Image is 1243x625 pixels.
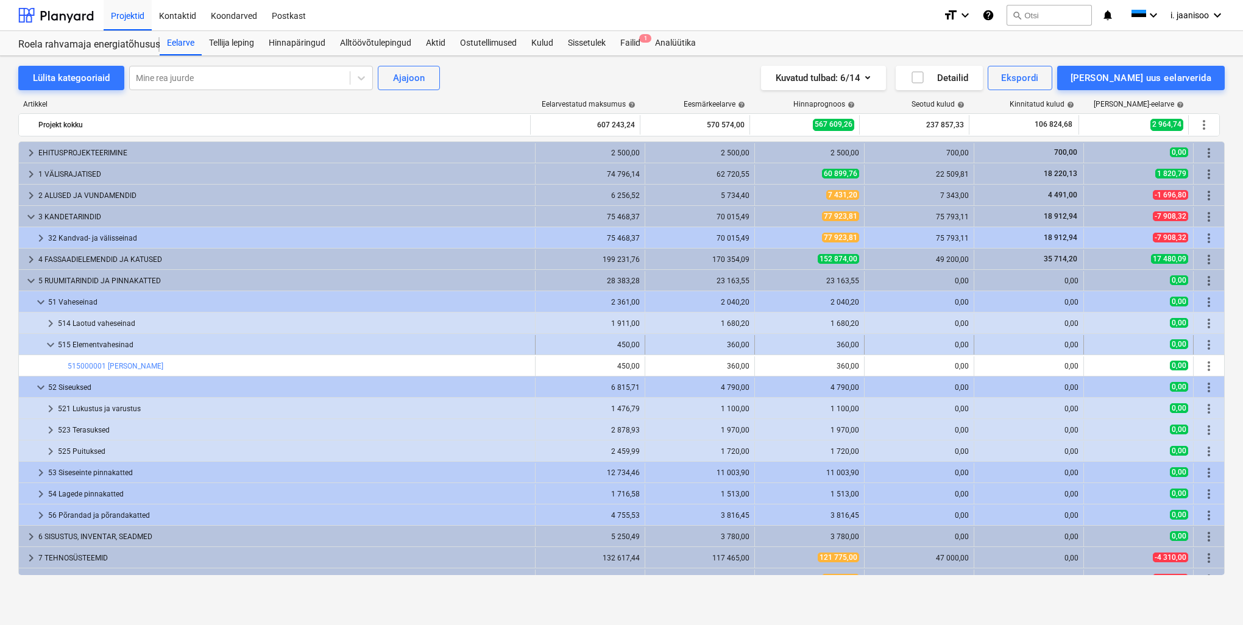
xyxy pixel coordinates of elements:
[793,100,855,108] div: Hinnaprognoos
[24,167,38,182] span: keyboard_arrow_right
[540,554,640,562] div: 132 617,44
[58,442,530,461] div: 525 Puituksed
[540,404,640,413] div: 1 476,79
[650,362,749,370] div: 360,00
[1151,254,1188,264] span: 17 480,09
[645,115,745,135] div: 570 574,00
[1064,101,1074,108] span: help
[684,100,745,108] div: Eesmärkeelarve
[650,170,749,178] div: 62 720,55
[540,511,640,520] div: 4 755,53
[1170,275,1188,285] span: 0,00
[38,143,530,163] div: EHITUSPROJEKTEERIMINE
[261,31,333,55] div: Hinnapäringud
[869,490,969,498] div: 0,00
[540,298,640,306] div: 2 361,00
[38,115,525,135] div: Projekt kokku
[650,319,749,328] div: 1 680,20
[760,404,859,413] div: 1 100,00
[34,508,48,523] span: keyboard_arrow_right
[869,447,969,456] div: 0,00
[822,233,859,242] span: 77 923,81
[735,101,745,108] span: help
[626,101,636,108] span: help
[1202,551,1216,565] span: Rohkem tegevusi
[1202,444,1216,459] span: Rohkem tegevusi
[453,31,524,55] a: Ostutellimused
[58,420,530,440] div: 523 Terasuksed
[1170,489,1188,498] span: 0,00
[1146,8,1161,23] i: keyboard_arrow_down
[34,465,48,480] span: keyboard_arrow_right
[1174,101,1184,108] span: help
[561,31,613,55] a: Sissetulek
[979,277,1078,285] div: 0,00
[648,31,703,55] a: Analüütika
[650,383,749,392] div: 4 790,00
[202,31,261,55] div: Tellija leping
[34,487,48,501] span: keyboard_arrow_right
[1102,8,1114,23] i: notifications
[869,554,969,562] div: 47 000,00
[540,490,640,498] div: 1 716,58
[1153,211,1188,221] span: -7 908,32
[1153,190,1188,200] span: -1 696,80
[38,548,530,568] div: 7 TEHNOSÜSTEEMID
[536,115,635,135] div: 607 243,24
[1182,567,1243,625] div: Chat Widget
[869,426,969,434] div: 0,00
[540,532,640,541] div: 5 250,49
[18,100,531,108] div: Artikkel
[1047,191,1078,199] span: 4 491,00
[1153,233,1188,242] span: -7 908,32
[540,468,640,477] div: 12 734,46
[34,231,48,245] span: keyboard_arrow_right
[1170,361,1188,370] span: 0,00
[1202,231,1216,245] span: Rohkem tegevusi
[48,378,530,397] div: 52 Siseuksed
[24,274,38,288] span: keyboard_arrow_down
[1153,574,1188,584] span: -8 642,48
[378,66,440,90] button: Ajajoon
[58,314,530,333] div: 514 Laotud vaheseinad
[865,115,964,135] div: 237 857,33
[760,447,859,456] div: 1 720,00
[524,31,561,55] a: Kulud
[540,277,640,285] div: 28 383,28
[650,234,749,242] div: 70 015,49
[48,463,530,482] div: 53 Siseseinte pinnakatted
[979,362,1078,370] div: 0,00
[1170,510,1188,520] span: 0,00
[43,401,58,416] span: keyboard_arrow_right
[1007,5,1092,26] button: Otsi
[955,101,965,108] span: help
[650,404,749,413] div: 1 100,00
[650,554,749,562] div: 117 465,00
[48,484,530,504] div: 54 Lagede pinnakatted
[333,31,419,55] div: Alltöövõtulepingud
[613,31,648,55] div: Failid
[24,210,38,224] span: keyboard_arrow_down
[760,511,859,520] div: 3 816,45
[760,426,859,434] div: 1 970,00
[540,255,640,264] div: 199 231,76
[1012,10,1022,20] span: search
[540,191,640,200] div: 6 256,52
[540,447,640,456] div: 2 459,99
[813,119,854,130] span: 567 609,26
[34,380,48,395] span: keyboard_arrow_down
[38,207,530,227] div: 3 KANDETARINDID
[58,399,530,418] div: 521 Lukustus ja varustus
[979,341,1078,349] div: 0,00
[650,298,749,306] div: 2 040,20
[650,426,749,434] div: 1 970,00
[869,170,969,178] div: 22 509,81
[760,468,859,477] div: 11 003,90
[943,8,958,23] i: format_size
[822,211,859,221] span: 77 923,81
[639,34,651,43] span: 1
[1202,380,1216,395] span: Rohkem tegevusi
[650,149,749,157] div: 2 500,00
